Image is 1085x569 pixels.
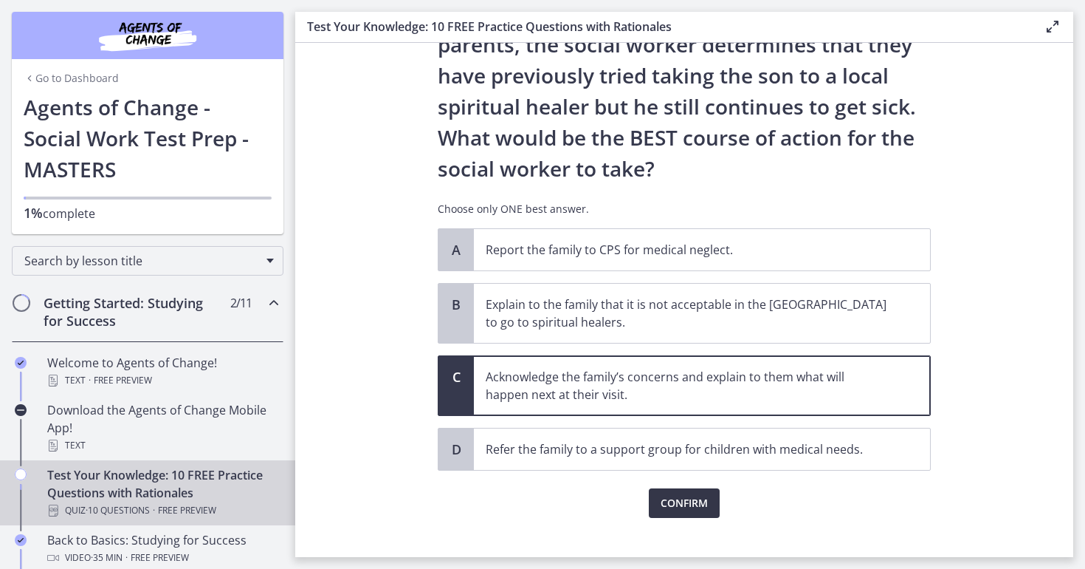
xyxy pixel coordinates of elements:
i: Completed [15,534,27,546]
span: · [125,549,128,567]
p: Refer the family to a support group for children with medical needs. [486,440,889,458]
span: D [447,440,465,458]
i: Completed [15,357,27,369]
span: Free preview [94,372,152,389]
span: 2 / 11 [230,294,252,312]
span: Confirm [661,494,708,512]
span: · 35 min [91,549,123,567]
div: Quiz [47,502,278,519]
img: Agents of Change [59,18,236,53]
h2: Getting Started: Studying for Success [44,294,224,330]
div: Test Your Knowledge: 10 FREE Practice Questions with Rationales [47,466,278,519]
div: Video [47,549,278,567]
p: Report the family to CPS for medical neglect. [486,241,889,259]
span: · [153,502,155,519]
div: Welcome to Agents of Change! [47,354,278,389]
h3: Test Your Knowledge: 10 FREE Practice Questions with Rationales [307,18,1020,35]
button: Confirm [649,488,720,518]
a: Go to Dashboard [24,71,119,86]
p: complete [24,204,272,222]
span: Free preview [131,549,189,567]
div: Back to Basics: Studying for Success [47,531,278,567]
span: · [89,372,91,389]
span: C [447,368,465,386]
span: Free preview [158,502,216,519]
p: Acknowledge the family’s concerns and explain to them what will happen next at their visit. [486,368,889,403]
span: 1% [24,204,43,222]
span: A [447,241,465,259]
span: B [447,296,465,313]
div: Search by lesson title [12,246,283,276]
div: Download the Agents of Change Mobile App! [47,401,278,454]
span: · 10 Questions [86,502,150,519]
div: Text [47,372,278,389]
p: Choose only ONE best answer. [438,202,931,217]
h1: Agents of Change - Social Work Test Prep - MASTERS [24,92,272,185]
div: Text [47,437,278,454]
p: Explain to the family that it is not acceptable in the [GEOGRAPHIC_DATA] to go to spiritual healers. [486,296,889,331]
span: Search by lesson title [24,253,259,269]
